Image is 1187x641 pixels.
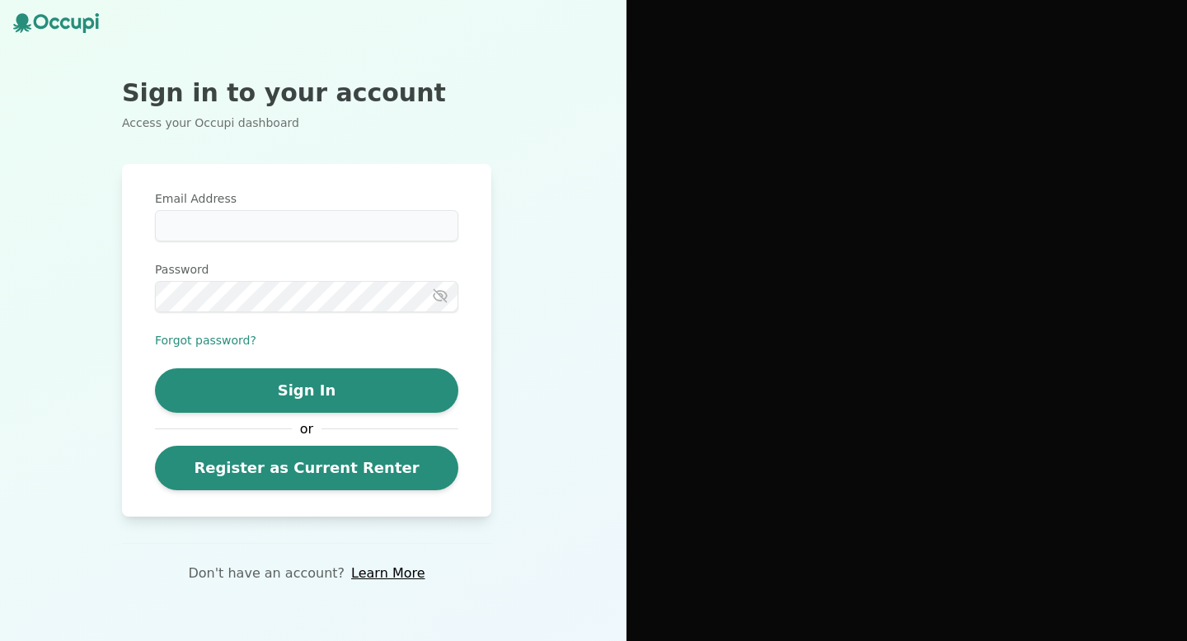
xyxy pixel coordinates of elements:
label: Email Address [155,190,458,207]
p: Access your Occupi dashboard [122,115,491,131]
button: Forgot password? [155,332,256,349]
a: Register as Current Renter [155,446,458,490]
p: Don't have an account? [188,564,345,583]
button: Sign In [155,368,458,413]
label: Password [155,261,458,278]
a: Learn More [351,564,425,583]
h2: Sign in to your account [122,78,491,108]
span: or [292,419,321,439]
